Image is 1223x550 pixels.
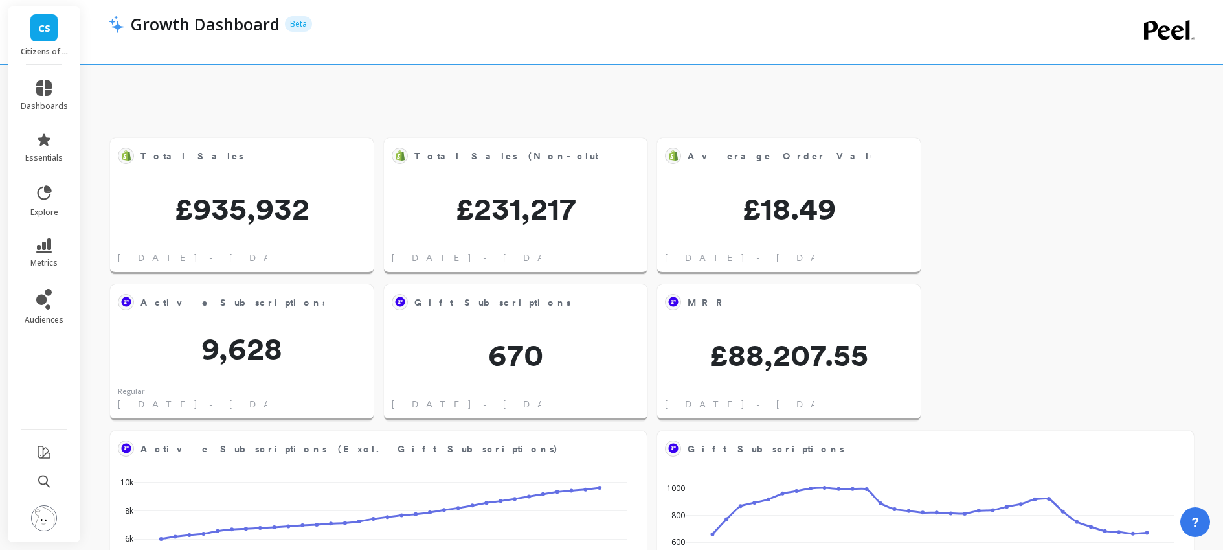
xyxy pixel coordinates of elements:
[285,16,312,32] p: Beta
[414,150,615,163] span: Total Sales (Non-club)
[118,398,310,411] span: [DATE] - [DATE]
[21,47,68,57] p: Citizens of Soil
[688,293,871,312] span: MRR
[118,386,145,397] div: Regular
[688,150,882,163] span: Average Order Value
[21,101,68,111] span: dashboards
[384,193,647,224] span: £231,217
[118,251,310,264] span: [DATE] - [DATE]
[140,440,598,458] span: Active Subscriptions (Excl. Gift Subscriptions)
[414,147,598,165] span: Total Sales (Non-club)
[30,207,58,218] span: explore
[131,13,280,35] p: Growth Dashboard
[384,339,647,371] span: 670
[25,153,63,163] span: essentials
[520,51,535,86] img: magic search icon
[140,147,324,165] span: Total Sales
[110,333,374,364] span: 9,628
[140,150,243,163] span: Total Sales
[392,398,584,411] span: [DATE] - [DATE]
[688,147,871,165] span: Average Order Value
[657,193,921,224] span: £18.49
[392,251,584,264] span: [DATE] - [DATE]
[688,442,844,456] span: Gift Subscriptions
[140,442,559,456] span: Active Subscriptions (Excl. Gift Subscriptions)
[110,193,374,224] span: £935,932
[688,296,730,310] span: MRR
[140,296,559,310] span: Active Subscriptions (Excl. Gift Subscriptions)
[688,440,1145,458] span: Gift Subscriptions
[140,293,324,312] span: Active Subscriptions (Excl. Gift Subscriptions)
[657,339,921,371] span: £88,207.55
[30,258,58,268] span: metrics
[414,296,571,310] span: Gift Subscriptions
[1191,513,1199,531] span: ?
[414,293,598,312] span: Gift Subscriptions
[665,251,857,264] span: [DATE] - [DATE]
[31,505,57,531] img: profile picture
[1180,507,1210,537] button: ?
[109,15,124,33] img: header icon
[25,315,63,325] span: audiences
[38,21,50,36] span: CS
[665,398,857,411] span: [DATE] - [DATE]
